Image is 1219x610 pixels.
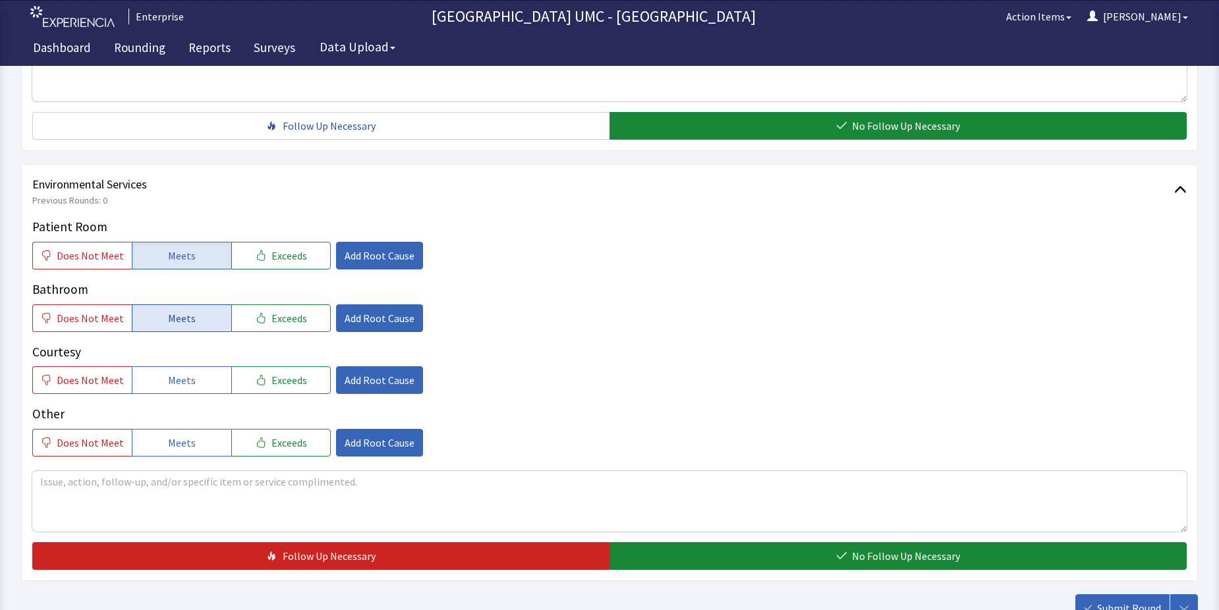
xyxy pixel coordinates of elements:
span: Exceeds [271,310,307,326]
p: Bathroom [32,280,1187,299]
button: No Follow Up Necessary [609,542,1187,570]
p: [GEOGRAPHIC_DATA] UMC - [GEOGRAPHIC_DATA] [189,6,998,27]
button: No Follow Up Necessary [609,112,1187,140]
span: Exceeds [271,435,307,451]
button: Does Not Meet [32,366,132,394]
span: Meets [168,310,196,326]
p: Courtesy [32,343,1187,362]
button: Meets [132,304,231,332]
span: Add Root Cause [345,372,414,388]
span: Follow Up Necessary [283,548,376,564]
button: Meets [132,242,231,269]
span: Does Not Meet [57,310,124,326]
button: Data Upload [312,35,403,59]
button: Exceeds [231,366,331,394]
button: Add Root Cause [336,429,423,457]
button: Follow Up Necessary [32,542,609,570]
button: Exceeds [231,429,331,457]
span: Meets [168,435,196,451]
button: Exceeds [231,304,331,332]
span: Follow Up Necessary [283,118,376,134]
span: No Follow Up Necessary [852,548,960,564]
a: Dashboard [23,33,101,66]
span: Meets [168,372,196,388]
a: Surveys [244,33,305,66]
a: Reports [179,33,241,66]
div: Enterprise [128,9,184,24]
button: Action Items [998,3,1079,30]
button: Follow Up Necessary [32,112,609,140]
a: Rounding [104,33,175,66]
button: [PERSON_NAME] [1079,3,1196,30]
span: Does Not Meet [57,248,124,263]
button: Exceeds [231,242,331,269]
span: Previous Rounds: 0 [32,194,1174,207]
span: Does Not Meet [57,372,124,388]
span: Exceeds [271,248,307,263]
span: Exceeds [271,372,307,388]
button: Meets [132,429,231,457]
span: Environmental Services [32,175,1174,194]
button: Add Root Cause [336,304,423,332]
button: Does Not Meet [32,242,132,269]
p: Other [32,404,1187,424]
span: Meets [168,248,196,263]
span: No Follow Up Necessary [852,118,960,134]
span: Add Root Cause [345,435,414,451]
button: Add Root Cause [336,242,423,269]
span: Add Root Cause [345,248,414,263]
button: Does Not Meet [32,429,132,457]
span: Add Root Cause [345,310,414,326]
button: Add Root Cause [336,366,423,394]
span: Does Not Meet [57,435,124,451]
button: Does Not Meet [32,304,132,332]
img: experiencia_logo.png [30,6,115,28]
p: Patient Room [32,217,1187,236]
button: Meets [132,366,231,394]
